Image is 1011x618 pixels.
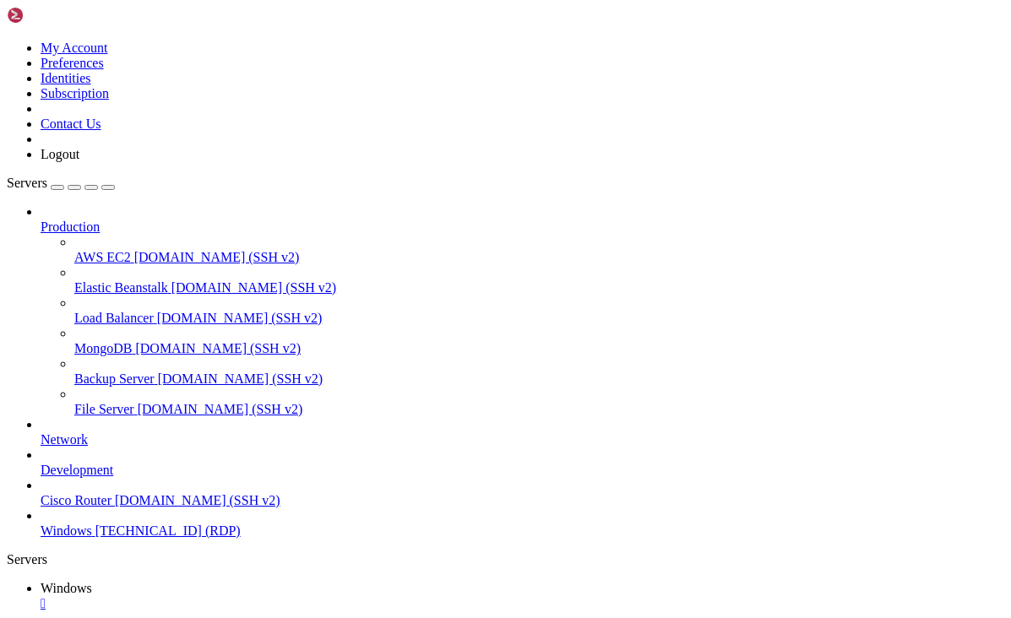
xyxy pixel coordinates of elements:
[115,493,280,507] span: [DOMAIN_NAME] (SSH v2)
[41,71,91,85] a: Identities
[7,176,47,190] span: Servers
[41,86,109,100] a: Subscription
[74,371,155,386] span: Backup Server
[74,280,168,295] span: Elastic Beanstalk
[74,341,132,355] span: MongoDB
[74,326,1004,356] li: MongoDB [DOMAIN_NAME] (SSH v2)
[41,581,1004,611] a: Windows
[74,356,1004,387] li: Backup Server [DOMAIN_NAME] (SSH v2)
[41,447,1004,478] li: Development
[74,311,154,325] span: Load Balancer
[41,523,92,538] span: Windows
[41,493,111,507] span: Cisco Router
[41,508,1004,539] li: Windows [TECHNICAL_ID] (RDP)
[41,417,1004,447] li: Network
[74,341,1004,356] a: MongoDB [DOMAIN_NAME] (SSH v2)
[41,220,100,234] span: Production
[41,56,104,70] a: Preferences
[7,552,1004,567] div: Servers
[74,402,1004,417] a: File Server [DOMAIN_NAME] (SSH v2)
[41,220,1004,235] a: Production
[41,581,92,595] span: Windows
[74,371,1004,387] a: Backup Server [DOMAIN_NAME] (SSH v2)
[7,7,104,24] img: Shellngn
[74,311,1004,326] a: Load Balancer [DOMAIN_NAME] (SSH v2)
[41,596,1004,611] a: 
[7,176,115,190] a: Servers
[41,463,113,477] span: Development
[95,523,241,538] span: [TECHNICAL_ID] (RDP)
[157,311,323,325] span: [DOMAIN_NAME] (SSH v2)
[74,250,131,264] span: AWS EC2
[74,250,1004,265] a: AWS EC2 [DOMAIN_NAME] (SSH v2)
[41,432,1004,447] a: Network
[41,463,1004,478] a: Development
[74,235,1004,265] li: AWS EC2 [DOMAIN_NAME] (SSH v2)
[138,402,303,416] span: [DOMAIN_NAME] (SSH v2)
[158,371,323,386] span: [DOMAIN_NAME] (SSH v2)
[41,117,101,131] a: Contact Us
[74,265,1004,295] li: Elastic Beanstalk [DOMAIN_NAME] (SSH v2)
[41,432,88,447] span: Network
[135,341,301,355] span: [DOMAIN_NAME] (SSH v2)
[74,295,1004,326] li: Load Balancer [DOMAIN_NAME] (SSH v2)
[41,493,1004,508] a: Cisco Router [DOMAIN_NAME] (SSH v2)
[74,280,1004,295] a: Elastic Beanstalk [DOMAIN_NAME] (SSH v2)
[41,204,1004,417] li: Production
[74,387,1004,417] li: File Server [DOMAIN_NAME] (SSH v2)
[74,402,134,416] span: File Server
[134,250,300,264] span: [DOMAIN_NAME] (SSH v2)
[171,280,337,295] span: [DOMAIN_NAME] (SSH v2)
[41,478,1004,508] li: Cisco Router [DOMAIN_NAME] (SSH v2)
[41,41,108,55] a: My Account
[41,523,1004,539] a: Windows [TECHNICAL_ID] (RDP)
[41,147,79,161] a: Logout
